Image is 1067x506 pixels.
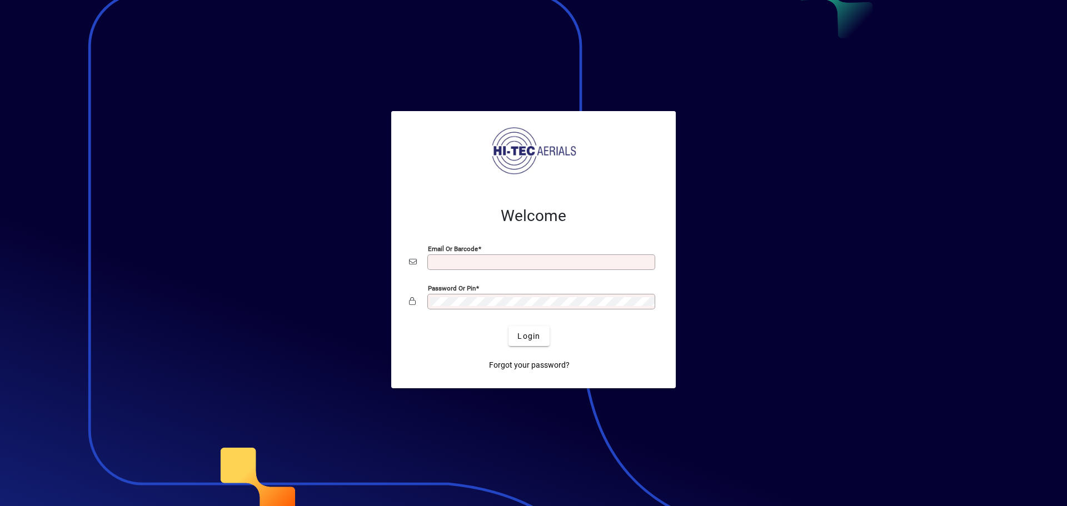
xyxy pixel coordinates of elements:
mat-label: Email or Barcode [428,245,478,253]
span: Login [517,330,540,342]
mat-label: Password or Pin [428,284,476,292]
h2: Welcome [409,207,658,226]
span: Forgot your password? [489,359,570,371]
button: Login [508,326,549,346]
a: Forgot your password? [485,355,574,375]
